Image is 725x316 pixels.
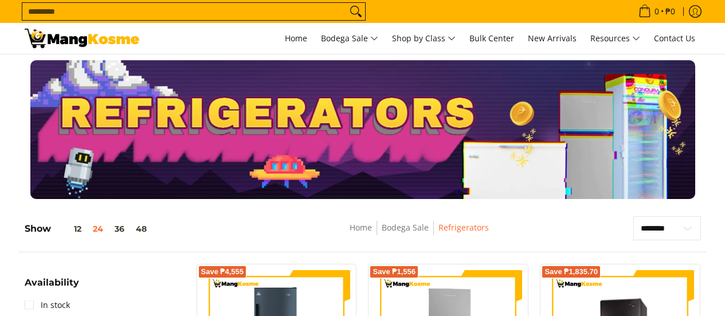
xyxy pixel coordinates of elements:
[469,33,514,44] span: Bulk Center
[315,23,384,54] a: Bodega Sale
[201,268,244,275] span: Save ₱4,555
[528,33,577,44] span: New Arrivals
[522,23,582,54] a: New Arrivals
[585,23,646,54] a: Resources
[664,7,677,15] span: ₱0
[25,223,152,235] h5: Show
[373,268,416,275] span: Save ₱1,556
[392,32,456,46] span: Shop by Class
[654,33,695,44] span: Contact Us
[386,23,461,54] a: Shop by Class
[438,222,489,233] a: Refrigerators
[25,278,79,296] summary: Open
[648,23,701,54] a: Contact Us
[321,32,378,46] span: Bodega Sale
[266,221,573,247] nav: Breadcrumbs
[347,3,365,20] button: Search
[130,224,152,233] button: 48
[25,296,70,314] a: In stock
[151,23,701,54] nav: Main Menu
[382,222,429,233] a: Bodega Sale
[51,224,87,233] button: 12
[279,23,313,54] a: Home
[464,23,520,54] a: Bulk Center
[350,222,372,233] a: Home
[653,7,661,15] span: 0
[544,268,598,275] span: Save ₱1,835.70
[87,224,109,233] button: 24
[635,5,679,18] span: •
[25,29,139,48] img: Bodega Sale Refrigerator l Mang Kosme: Home Appliances Warehouse Sale
[25,278,79,287] span: Availability
[590,32,640,46] span: Resources
[285,33,307,44] span: Home
[109,224,130,233] button: 36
